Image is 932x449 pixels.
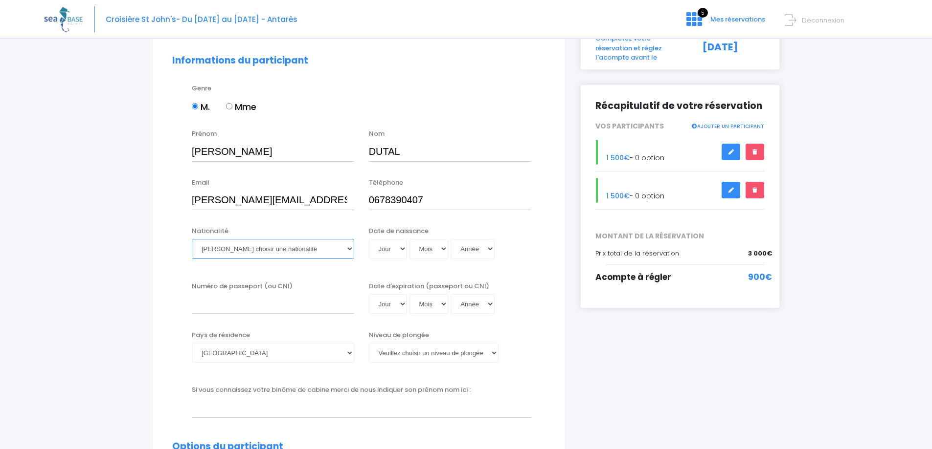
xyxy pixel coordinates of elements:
h2: Récapitulatif de votre réservation [595,100,765,112]
span: Prix total de la réservation [595,249,679,258]
div: VOS PARTICIPANTS [588,121,772,131]
label: Numéro de passeport (ou CNI) [192,281,293,291]
div: Complétez votre réservation et réglez l'acompte avant le [588,34,695,63]
label: Pays de résidence [192,330,250,340]
span: Acompte à régler [595,271,671,283]
span: 900€ [748,271,772,284]
label: Téléphone [369,178,403,188]
span: Mes réservations [710,15,765,24]
span: 3 000€ [748,249,772,258]
div: [DATE] [695,34,772,63]
span: Croisière St John's- Du [DATE] au [DATE] - Antarès [106,14,297,24]
input: M. [192,103,198,109]
span: 1 500€ [606,191,630,201]
a: AJOUTER UN PARTICIPANT [691,121,764,130]
label: Date de naissance [369,226,429,236]
span: 5 [698,8,708,18]
span: MONTANT DE LA RÉSERVATION [588,231,772,241]
label: Date d'expiration (passeport ou CNI) [369,281,489,291]
label: Nationalité [192,226,228,236]
label: Niveau de plongée [369,330,429,340]
label: Si vous connaissez votre binôme de cabine merci de nous indiquer son prénom nom ici : [192,385,471,395]
a: 5 Mes réservations [679,18,771,27]
span: 1 500€ [606,153,630,163]
div: - 0 option [588,178,772,203]
label: Prénom [192,129,217,139]
label: M. [192,100,210,113]
label: Nom [369,129,385,139]
h2: Informations du participant [172,55,546,66]
input: Mme [226,103,232,109]
label: Mme [226,100,256,113]
label: Email [192,178,209,188]
div: - 0 option [588,140,772,165]
label: Genre [192,84,211,93]
span: Déconnexion [802,16,844,25]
